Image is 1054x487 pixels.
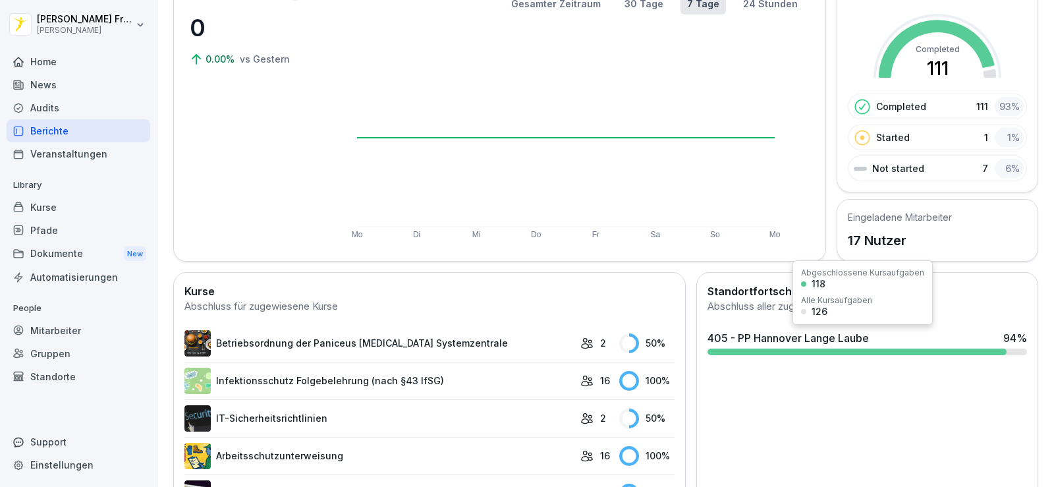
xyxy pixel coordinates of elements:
p: 0 [190,10,321,45]
text: Mi [472,230,481,239]
img: bgsrfyvhdm6180ponve2jajk.png [184,443,211,469]
div: 93 % [995,97,1024,116]
text: Di [413,230,420,239]
text: Fr [592,230,599,239]
div: Alle Kursaufgaben [801,297,872,304]
div: New [124,246,146,262]
a: Kurse [7,196,150,219]
a: Einstellungen [7,453,150,476]
text: Mo [352,230,363,239]
p: 1 [984,130,988,144]
a: DokumenteNew [7,242,150,266]
div: Dokumente [7,242,150,266]
div: Support [7,430,150,453]
div: 6 % [995,159,1024,178]
p: Completed [876,100,926,113]
a: Standorte [7,365,150,388]
p: People [7,298,150,319]
h5: Eingeladene Mitarbeiter [848,210,952,224]
div: 1 % [995,128,1024,147]
img: msj3dytn6rmugecro9tfk5p0.png [184,405,211,432]
text: Sa [651,230,661,239]
p: 2 [600,336,606,350]
div: 405 - PP Hannover Lange Laube [707,330,869,346]
p: Started [876,130,910,144]
div: Abgeschlossene Kursaufgaben [801,269,924,277]
a: Audits [7,96,150,119]
img: tgff07aey9ahi6f4hltuk21p.png [184,368,211,394]
p: 7 [982,161,988,175]
a: News [7,73,150,96]
div: 100 % [619,371,675,391]
a: Home [7,50,150,73]
a: Gruppen [7,342,150,365]
text: Do [531,230,541,239]
p: 0.00% [206,52,237,66]
a: Berichte [7,119,150,142]
p: Not started [872,161,924,175]
div: 100 % [619,446,675,466]
a: Pfade [7,219,150,242]
a: Automatisierungen [7,266,150,289]
div: Abschluss für zugewiesene Kurse [184,299,675,314]
h2: Standortfortschritt [707,283,1027,299]
a: Veranstaltungen [7,142,150,165]
div: 50 % [619,333,675,353]
p: Library [7,175,150,196]
p: 111 [976,100,988,113]
p: 2 [600,411,606,425]
a: Arbeitsschutzunterweisung [184,443,574,469]
div: 118 [812,279,825,289]
h2: Kurse [184,283,675,299]
a: Mitarbeiter [7,319,150,342]
div: 94 % [1003,330,1027,346]
p: 16 [600,374,610,387]
div: 50 % [619,409,675,428]
a: Betriebsordnung der Paniceus [MEDICAL_DATA] Systemzentrale [184,330,574,357]
text: Mo [769,230,781,239]
a: IT-Sicherheitsrichtlinien [184,405,574,432]
a: 405 - PP Hannover Lange Laube94% [702,325,1032,360]
p: [PERSON_NAME] Frontini [37,14,133,25]
div: 126 [812,307,827,316]
p: 16 [600,449,610,463]
p: vs Gestern [240,52,290,66]
a: Infektionsschutz Folgebelehrung (nach §43 IfSG) [184,368,574,394]
p: 17 Nutzer [848,231,952,250]
p: [PERSON_NAME] [37,26,133,35]
div: Abschluss aller zugewiesenen Kurse pro Standort [707,299,1027,314]
text: So [710,230,720,239]
img: erelp9ks1mghlbfzfpgfvnw0.png [184,330,211,357]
